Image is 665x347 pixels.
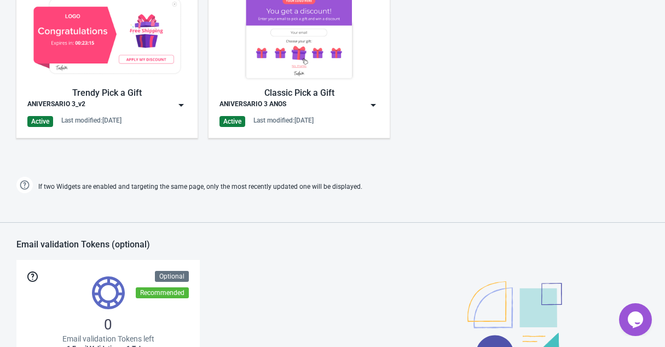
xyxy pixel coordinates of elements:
[368,100,379,111] img: dropdown.png
[176,100,187,111] img: dropdown.png
[38,178,362,196] span: If two Widgets are enabled and targeting the same page, only the most recently updated one will b...
[27,86,187,100] div: Trendy Pick a Gift
[219,100,286,111] div: ANIVERSARIO 3 ANOS
[155,271,189,282] div: Optional
[27,116,53,127] div: Active
[136,287,189,298] div: Recommended
[92,276,125,309] img: tokens.svg
[27,100,85,111] div: ANIVERSARIO 3_v2
[61,116,122,125] div: Last modified: [DATE]
[16,177,33,193] img: help.png
[253,116,314,125] div: Last modified: [DATE]
[104,316,112,333] span: 0
[619,303,654,336] iframe: chat widget
[219,86,379,100] div: Classic Pick a Gift
[62,333,154,344] span: Email validation Tokens left
[219,116,245,127] div: Active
